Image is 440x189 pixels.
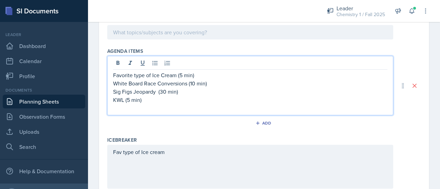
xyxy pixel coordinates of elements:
p: KWL (5 min) [113,96,387,104]
div: Leader [3,32,85,38]
p: Sig Figs Jeopardy (30 min) [113,87,387,96]
a: Calendar [3,54,85,68]
a: Planning Sheets [3,95,85,108]
div: Leader [337,4,385,12]
p: White Board Race Conversions (10 min) [113,79,387,87]
p: Favorite type of Ice Cream (5 min) [113,71,387,79]
a: Dashboard [3,39,85,53]
div: Add [257,120,272,126]
label: Icebreaker [107,137,137,143]
p: Fav type of Ice cream [113,148,387,156]
label: Agenda items [107,48,143,55]
div: Chemistry 1 / Fall 2025 [337,11,385,18]
div: Help & Documentation [3,164,85,178]
a: Uploads [3,125,85,139]
a: Observation Forms [3,110,85,123]
div: Documents [3,87,85,93]
button: Add [253,118,275,128]
a: Search [3,140,85,154]
a: Profile [3,69,85,83]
